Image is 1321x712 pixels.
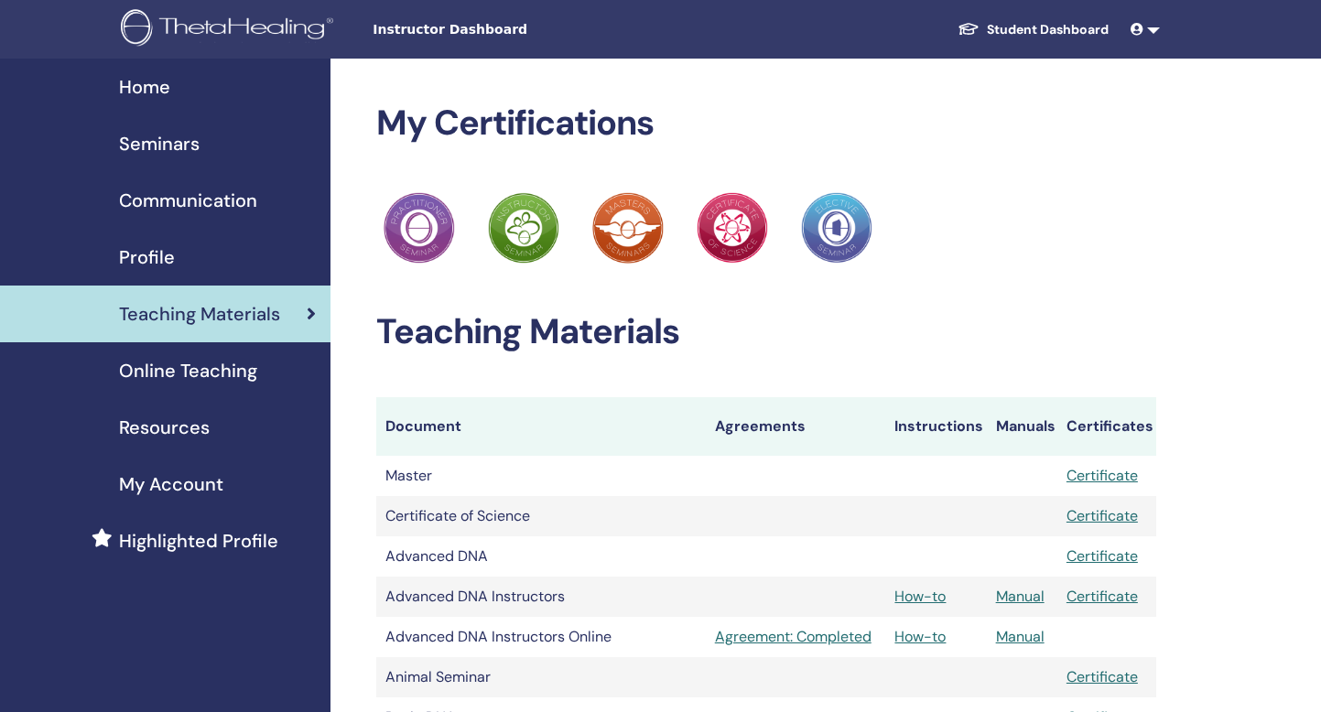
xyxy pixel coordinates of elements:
[119,300,280,328] span: Teaching Materials
[119,130,200,157] span: Seminars
[1067,587,1138,606] a: Certificate
[1067,466,1138,485] a: Certificate
[119,414,210,441] span: Resources
[119,73,170,101] span: Home
[376,456,706,496] td: Master
[715,626,877,648] a: Agreement: Completed
[987,397,1057,456] th: Manuals
[373,20,647,39] span: Instructor Dashboard
[376,536,706,577] td: Advanced DNA
[943,13,1123,47] a: Student Dashboard
[488,192,559,264] img: Practitioner
[376,496,706,536] td: Certificate of Science
[1067,667,1138,686] a: Certificate
[121,9,340,50] img: logo.png
[119,527,278,555] span: Highlighted Profile
[958,21,980,37] img: graduation-cap-white.svg
[706,397,886,456] th: Agreements
[119,187,257,214] span: Communication
[376,577,706,617] td: Advanced DNA Instructors
[1057,397,1156,456] th: Certificates
[119,357,257,384] span: Online Teaching
[119,243,175,271] span: Profile
[1067,506,1138,525] a: Certificate
[376,397,706,456] th: Document
[885,397,986,456] th: Instructions
[384,192,455,264] img: Practitioner
[376,311,1156,353] h2: Teaching Materials
[894,627,946,646] a: How-to
[996,587,1045,606] a: Manual
[697,192,768,264] img: Practitioner
[376,657,706,697] td: Animal Seminar
[894,587,946,606] a: How-to
[376,102,1156,145] h2: My Certifications
[376,617,706,657] td: Advanced DNA Instructors Online
[996,627,1045,646] a: Manual
[592,192,664,264] img: Practitioner
[1067,546,1138,566] a: Certificate
[801,192,872,264] img: Practitioner
[119,470,223,498] span: My Account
